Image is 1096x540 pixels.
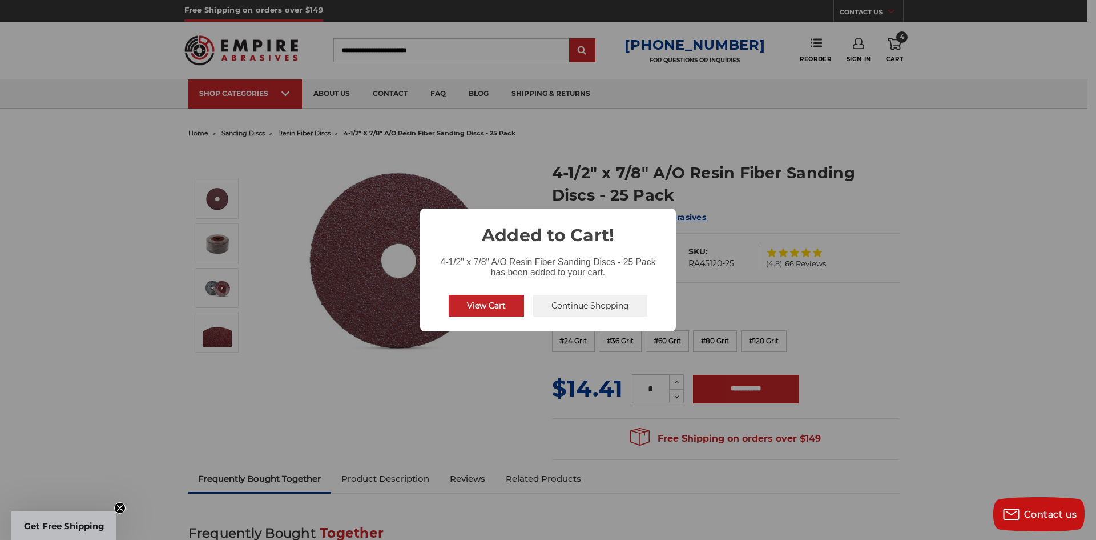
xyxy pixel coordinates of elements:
button: Continue Shopping [533,295,647,317]
button: Contact us [993,497,1085,531]
h2: Added to Cart! [420,209,676,248]
span: Contact us [1024,509,1077,520]
button: Close teaser [114,502,126,514]
span: Get Free Shipping [24,521,104,531]
div: 4-1/2" x 7/8" A/O Resin Fiber Sanding Discs - 25 Pack has been added to your cart. [420,248,676,280]
button: View Cart [449,295,524,317]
